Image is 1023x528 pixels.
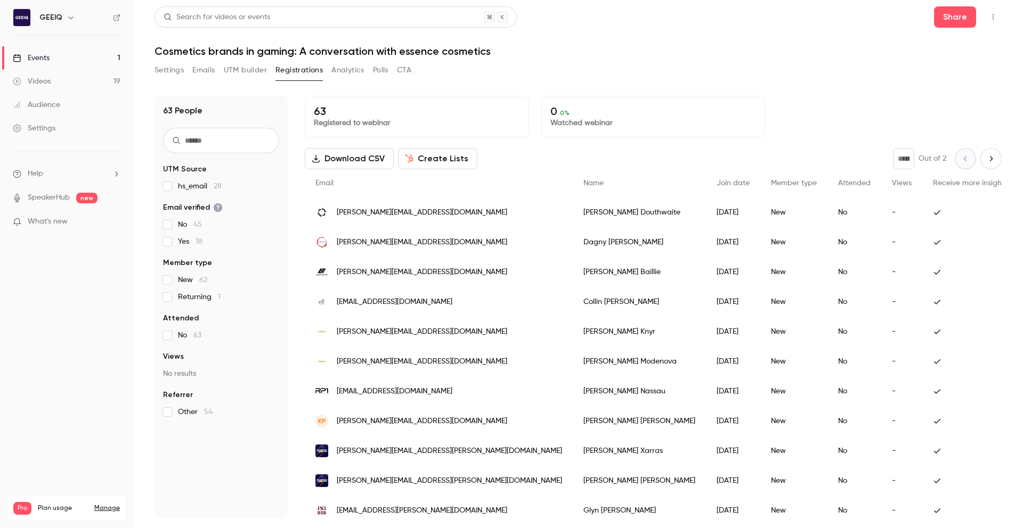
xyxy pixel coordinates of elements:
[760,496,827,525] div: New
[706,257,760,287] div: [DATE]
[881,436,922,466] div: -
[881,317,922,346] div: -
[573,346,706,376] div: [PERSON_NAME] Modenova
[337,416,507,427] span: [PERSON_NAME][EMAIL_ADDRESS][DOMAIN_NAME]
[706,406,760,436] div: [DATE]
[192,62,215,79] button: Emails
[550,118,756,128] p: Watched webinar
[94,504,120,513] a: Manage
[881,197,922,227] div: -
[315,236,328,249] img: cosnova.com
[881,406,922,436] div: -
[881,257,922,287] div: -
[199,276,207,284] span: 62
[163,368,279,379] p: No results
[573,317,706,346] div: [PERSON_NAME] Knyr
[760,376,827,406] div: New
[178,407,213,417] span: Other
[573,406,706,436] div: [PERSON_NAME] [PERSON_NAME]
[315,266,328,278] img: ampverse.com
[178,275,207,285] span: New
[337,237,507,248] span: [PERSON_NAME][EMAIL_ADDRESS][DOMAIN_NAME]
[337,475,562,486] span: [PERSON_NAME][EMAIL_ADDRESS][PERSON_NAME][DOMAIN_NAME]
[573,466,706,496] div: [PERSON_NAME] [PERSON_NAME]
[760,436,827,466] div: New
[881,227,922,257] div: -
[13,100,60,110] div: Audience
[838,179,871,187] span: Attended
[13,168,120,179] li: help-dropdown-opener
[178,292,221,302] span: Returning
[337,356,507,367] span: [PERSON_NAME][EMAIL_ADDRESS][DOMAIN_NAME]
[573,197,706,227] div: [PERSON_NAME] Douthwaite
[337,267,507,278] span: [PERSON_NAME][EMAIL_ADDRESS][DOMAIN_NAME]
[337,207,507,218] span: [PERSON_NAME][EMAIL_ADDRESS][DOMAIN_NAME]
[39,12,62,23] h6: GEEIQ
[827,406,881,436] div: No
[373,62,388,79] button: Polls
[706,287,760,317] div: [DATE]
[550,105,756,118] p: 0
[218,293,221,301] span: 1
[178,236,202,247] span: Yes
[164,12,270,23] div: Search for videos or events
[706,466,760,496] div: [DATE]
[315,444,328,457] img: superleague.com
[163,104,202,117] h1: 63 People
[314,105,519,118] p: 63
[163,390,193,400] span: Referrer
[204,408,213,416] span: 54
[881,346,922,376] div: -
[827,436,881,466] div: No
[827,257,881,287] div: No
[13,53,50,63] div: Events
[760,406,827,436] div: New
[706,376,760,406] div: [DATE]
[337,296,452,308] span: [EMAIL_ADDRESS][DOMAIN_NAME]
[706,227,760,257] div: [DATE]
[315,385,328,398] img: rp1.com
[397,62,411,79] button: CTA
[337,445,562,457] span: [PERSON_NAME][EMAIL_ADDRESS][PERSON_NAME][DOMAIN_NAME]
[76,193,98,203] span: new
[196,238,202,245] span: 18
[155,45,1002,57] h1: Cosmetics brands in gaming: A conversation with essence cosmetics
[314,118,519,128] p: Registered to webinar
[573,227,706,257] div: Dagny [PERSON_NAME]
[560,109,570,117] span: 0 %
[28,168,43,179] span: Help
[178,330,201,341] span: No
[163,258,212,268] span: Member type
[163,202,223,213] span: Email verified
[706,317,760,346] div: [DATE]
[315,206,328,219] img: msquared.io
[337,505,507,516] span: [EMAIL_ADDRESS][PERSON_NAME][DOMAIN_NAME]
[760,227,827,257] div: New
[163,351,184,362] span: Views
[163,164,279,417] section: facet-groups
[573,257,706,287] div: [PERSON_NAME] Baillie
[193,221,202,228] span: 45
[214,183,222,190] span: 28
[706,346,760,376] div: [DATE]
[583,179,604,187] span: Name
[760,287,827,317] div: New
[980,148,1002,169] button: Next page
[337,386,452,397] span: [EMAIL_ADDRESS][DOMAIN_NAME]
[573,376,706,406] div: [PERSON_NAME] Nassau
[760,346,827,376] div: New
[706,436,760,466] div: [DATE]
[827,376,881,406] div: No
[827,317,881,346] div: No
[315,299,328,305] img: elfcosmetics.com
[305,148,394,169] button: Download CSV
[28,216,68,227] span: What's new
[318,416,326,426] span: KP
[155,62,184,79] button: Settings
[573,287,706,317] div: Collin [PERSON_NAME]
[827,346,881,376] div: No
[331,62,364,79] button: Analytics
[827,287,881,317] div: No
[771,179,817,187] span: Member type
[398,148,477,169] button: Create Lists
